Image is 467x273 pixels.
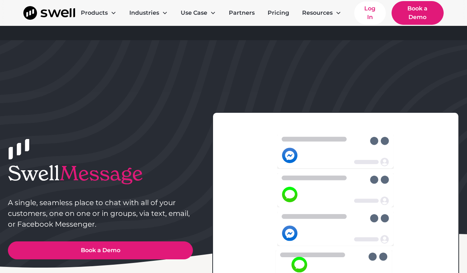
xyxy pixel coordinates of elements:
a: Pricing [262,6,295,20]
div: Use Case [175,6,222,20]
div: Resources [302,9,333,17]
div: Industries [129,9,159,17]
span: Message [60,161,143,186]
p: A single, seamless place to chat with all of your customers, one on one or in groups, via text, e... [8,197,193,230]
div: Products [81,9,108,17]
a: Log In [354,1,386,24]
div: Industries [124,6,174,20]
h1: Swell [8,161,193,185]
a: home [23,6,75,20]
a: Book a Demo [392,1,444,25]
div: Resources [296,6,347,20]
a: Book a Demo [8,241,193,259]
div: Use Case [181,9,207,17]
a: Partners [223,6,260,20]
div: Products [75,6,122,20]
